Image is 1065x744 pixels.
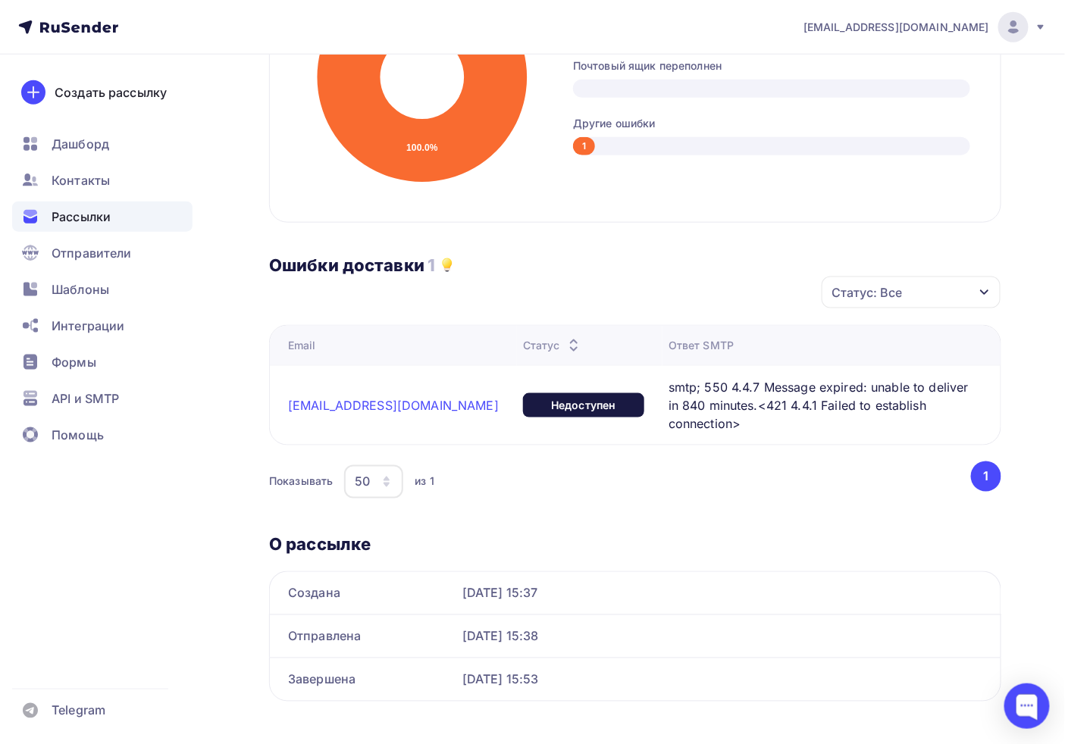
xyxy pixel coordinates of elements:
[803,12,1047,42] a: [EMAIL_ADDRESS][DOMAIN_NAME]
[523,338,583,353] div: Статус
[462,671,982,689] div: [DATE] 15:53
[52,353,96,371] span: Формы
[52,244,132,262] span: Отправители
[462,584,982,602] div: [DATE] 15:37
[52,135,109,153] span: Дашборд
[971,461,1001,492] button: Go to page 1
[288,627,450,646] div: Отправлена
[803,20,989,35] span: [EMAIL_ADDRESS][DOMAIN_NAME]
[52,317,124,335] span: Интеграции
[969,461,1002,492] ul: Pagination
[573,58,970,73] div: Почтовый ящик переполнен
[573,137,595,155] div: 1
[355,473,370,491] div: 50
[269,534,1001,555] h3: О рассылке
[573,116,970,131] div: Другие ошибки
[12,129,193,159] a: Дашборд
[288,338,316,353] div: Email
[288,398,499,413] a: [EMAIL_ADDRESS][DOMAIN_NAME]
[55,83,167,102] div: Создать рассылку
[52,280,109,299] span: Шаблоны
[52,171,110,189] span: Контакты
[12,165,193,195] a: Контакты
[12,347,193,377] a: Формы
[462,627,982,646] div: [DATE] 15:38
[821,276,1001,309] button: Статус: Все
[269,255,424,276] h3: Ошибки доставки
[343,464,404,499] button: 50
[288,584,450,602] div: Создана
[669,378,970,433] span: smtp; 550 4.4.7 Message expired: unable to deliver in 840 minutes.<421 4.4.1 Failed to establish ...
[832,283,902,302] div: Статус: Все
[269,474,333,489] div: Показывать
[12,238,193,268] a: Отправители
[52,389,119,408] span: API и SMTP
[52,702,105,720] span: Telegram
[288,671,450,689] div: Завершена
[52,208,111,226] span: Рассылки
[669,338,734,353] div: Ответ SMTP
[523,393,644,417] div: Недоступен
[52,426,104,444] span: Помощь
[12,202,193,232] a: Рассылки
[428,255,435,276] h3: 1
[415,474,434,489] div: из 1
[12,274,193,305] a: Шаблоны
